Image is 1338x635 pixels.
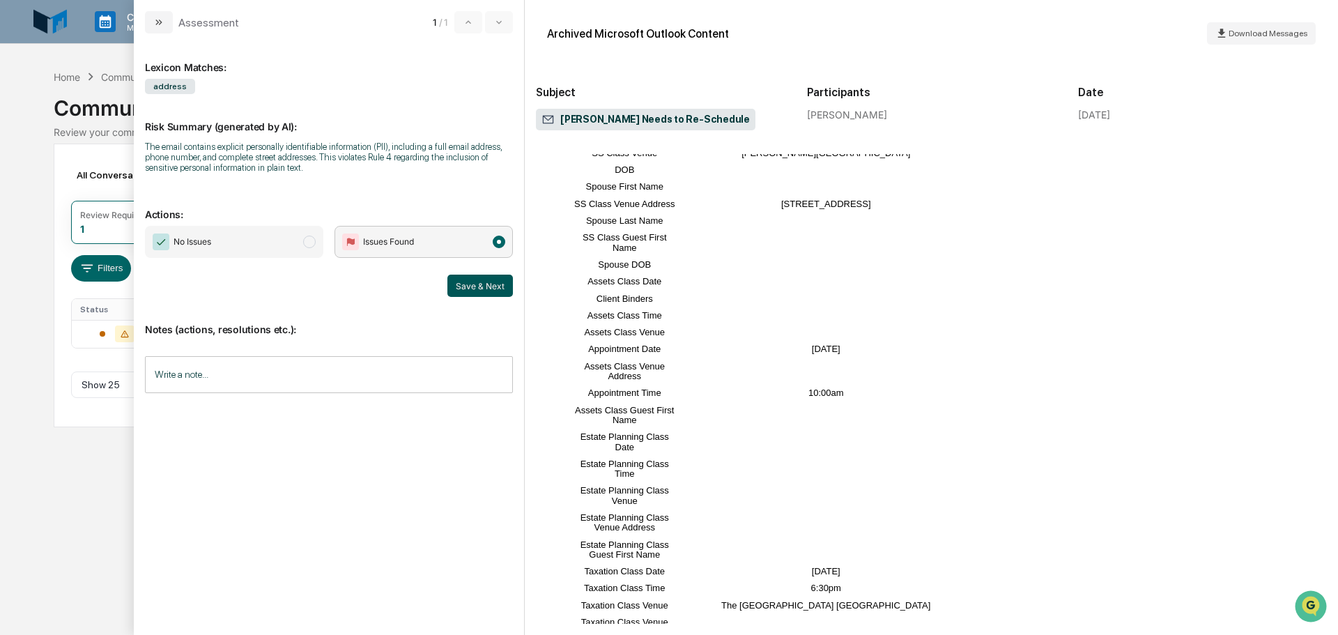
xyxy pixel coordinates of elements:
[1078,109,1110,121] div: [DATE]
[101,177,112,188] div: 🗄️
[14,177,25,188] div: 🖐️
[571,598,679,613] td: Taxation Class Venue
[363,235,414,249] span: Issues Found
[1229,29,1307,38] span: Download Messages
[541,113,750,127] span: [PERSON_NAME] Needs to Re-Schedule
[342,234,359,250] img: Flag
[1207,22,1316,45] button: Download Messages
[145,141,513,173] div: The email contains explicit personally identifiable information (PII), including a full email add...
[690,385,963,401] td: 10:00am
[571,385,679,401] td: Appointment Time
[80,223,84,235] div: 1
[571,564,679,579] td: Taxation Class Date
[8,170,95,195] a: 🖐️Preclearance
[571,457,679,482] td: Estate Planning Class Time
[571,162,679,178] td: DOB
[571,510,679,536] td: Estate Planning Class Venue Address
[101,71,214,83] div: Communications Archive
[1293,589,1331,627] iframe: Open customer support
[690,581,963,596] td: 6:30pm
[690,342,963,357] td: [DATE]
[145,307,513,335] p: Notes (actions, resolutions etc.):
[72,299,163,320] th: Status
[47,121,176,132] div: We're available if you need us!
[14,204,25,215] div: 🔎
[80,210,147,220] div: Review Required
[571,537,679,563] td: Estate Planning Class Guest First Name
[153,234,169,250] img: Checkmark
[71,164,176,186] div: All Conversations
[547,27,729,40] div: Archived Microsoft Outlook Content
[571,342,679,357] td: Appointment Date
[571,429,679,455] td: Estate Planning Class Date
[95,170,178,195] a: 🗄️Attestations
[54,84,1284,121] div: Communications Archive
[14,29,254,52] p: How can we help?
[116,23,186,33] p: Manage Tasks
[571,213,679,229] td: Spouse Last Name
[1078,86,1327,99] h2: Date
[571,403,679,429] td: Assets Class Guest First Name
[33,5,67,38] img: logo
[71,255,132,282] button: Filters
[115,176,173,190] span: Attestations
[571,325,679,340] td: Assets Class Venue
[571,197,679,212] td: SS Class Venue Address
[439,17,452,28] span: / 1
[237,111,254,128] button: Start new chat
[433,17,436,28] span: 1
[571,483,679,509] td: Estate Planning Class Venue
[145,192,513,220] p: Actions:
[571,257,679,273] td: Spouse DOB
[47,107,229,121] div: Start new chat
[447,275,513,297] button: Save & Next
[145,104,513,132] p: Risk Summary (generated by AI):
[54,126,1284,138] div: Review your communication records across channels
[690,564,963,579] td: [DATE]
[571,581,679,596] td: Taxation Class Time
[571,359,679,385] td: Assets Class Venue Address
[145,45,513,73] div: Lexicon Matches:
[98,236,169,247] a: Powered byPylon
[8,197,93,222] a: 🔎Data Lookup
[571,291,679,307] td: Client Binders
[807,109,1056,121] div: [PERSON_NAME]
[139,236,169,247] span: Pylon
[28,202,88,216] span: Data Lookup
[54,71,80,83] div: Home
[14,107,39,132] img: 1746055101610-c473b297-6a78-478c-a979-82029cc54cd1
[178,16,239,29] div: Assessment
[116,11,186,23] p: Calendar
[571,308,679,323] td: Assets Class Time
[690,197,963,212] td: [STREET_ADDRESS]
[571,274,679,289] td: Assets Class Date
[807,86,1056,99] h2: Participants
[571,179,679,194] td: Spouse First Name
[571,230,679,256] td: SS Class Guest First Name
[536,86,785,99] h2: Subject
[145,79,195,94] span: address
[690,598,963,613] td: The [GEOGRAPHIC_DATA] [GEOGRAPHIC_DATA]
[174,235,211,249] span: No Issues
[28,176,90,190] span: Preclearance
